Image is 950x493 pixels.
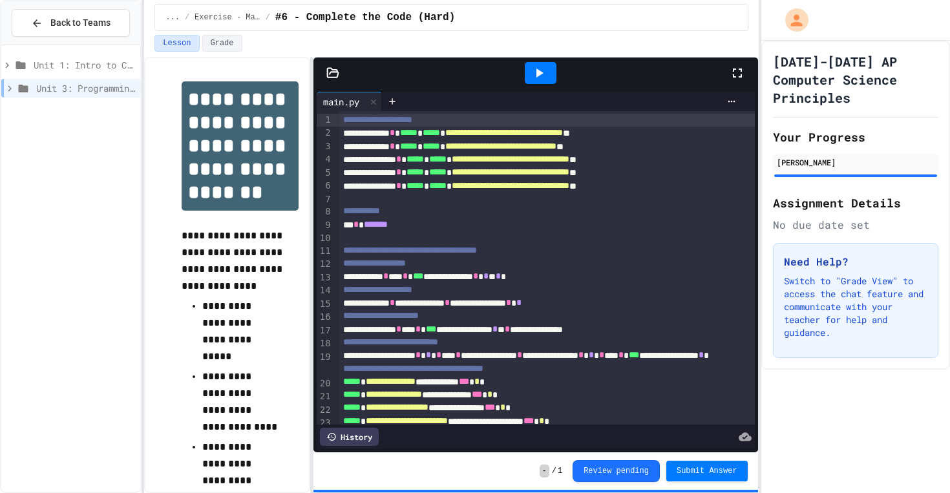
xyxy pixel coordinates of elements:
[202,35,242,52] button: Grade
[777,156,934,168] div: [PERSON_NAME]
[317,271,333,284] div: 13
[317,153,333,166] div: 4
[317,351,333,377] div: 19
[185,12,189,23] span: /
[317,417,333,430] div: 23
[317,337,333,350] div: 18
[773,217,938,233] div: No due date set
[320,428,379,446] div: History
[666,461,748,481] button: Submit Answer
[317,245,333,258] div: 11
[317,167,333,180] div: 5
[275,10,455,25] span: #6 - Complete the Code (Hard)
[34,58,135,72] span: Unit 1: Intro to Computer Science
[317,377,333,390] div: 20
[317,205,333,218] div: 8
[36,81,135,95] span: Unit 3: Programming with Python
[317,311,333,324] div: 16
[558,466,562,476] span: 1
[154,35,199,52] button: Lesson
[317,127,333,140] div: 2
[317,114,333,127] div: 1
[12,9,130,37] button: Back to Teams
[317,404,333,417] div: 22
[165,12,180,23] span: ...
[772,5,812,35] div: My Account
[784,275,927,339] p: Switch to "Grade View" to access the chat feature and communicate with your teacher for help and ...
[317,219,333,232] div: 9
[552,466,556,476] span: /
[317,140,333,153] div: 3
[317,92,382,111] div: main.py
[317,193,333,206] div: 7
[317,180,333,193] div: 6
[317,232,333,245] div: 10
[317,298,333,311] div: 15
[573,460,660,482] button: Review pending
[773,52,938,107] h1: [DATE]-[DATE] AP Computer Science Principles
[317,390,333,403] div: 21
[677,466,737,476] span: Submit Answer
[317,258,333,271] div: 12
[773,128,938,146] h2: Your Progress
[317,95,366,109] div: main.py
[50,16,111,30] span: Back to Teams
[773,194,938,212] h2: Assignment Details
[784,254,927,269] h3: Need Help?
[195,12,260,23] span: Exercise - Mathematical Operators
[266,12,270,23] span: /
[317,284,333,297] div: 14
[540,465,549,477] span: -
[317,324,333,337] div: 17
